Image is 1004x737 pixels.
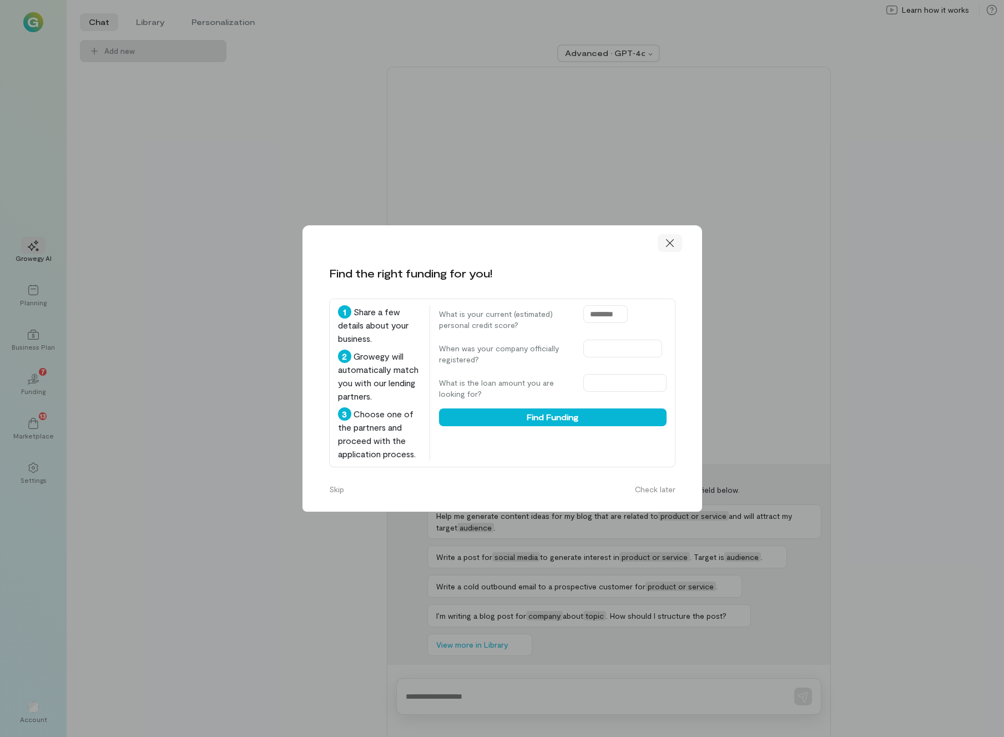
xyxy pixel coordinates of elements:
[439,343,572,365] label: When was your company officially registered?
[338,305,421,345] div: Share a few details about your business.
[439,377,572,400] label: What is the loan amount you are looking for?
[329,265,492,281] div: Find the right funding for you!
[338,407,421,461] div: Choose one of the partners and proceed with the application process.
[439,309,572,331] label: What is your current (estimated) personal credit score?
[338,305,351,319] div: 1
[338,350,351,363] div: 2
[439,408,667,426] button: Find Funding
[628,481,682,498] button: Check later
[322,481,351,498] button: Skip
[338,407,351,421] div: 3
[338,350,421,403] div: Growegy will automatically match you with our lending partners.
